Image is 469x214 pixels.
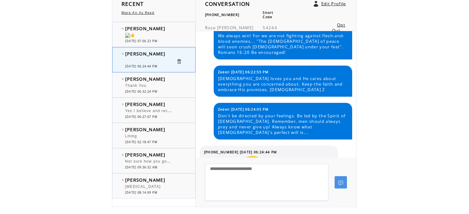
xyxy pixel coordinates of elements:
[218,33,348,55] span: We always win! For we are not fighting against flesh-and-blood enemies... "The [DEMOGRAPHIC_DATA]...
[122,53,124,55] img: bulletEmpty.png
[314,1,318,7] a: Click to edit user profile
[218,107,269,111] span: Zedell [DATE] 06:24:05 PM
[122,78,124,80] img: bulletEmpty.png
[205,13,240,17] span: [PHONE_NUMBER]
[125,177,165,183] span: [PERSON_NAME]
[125,165,158,169] span: [DATE] 09:36:32 AM
[125,115,158,119] span: [DATE] 06:27:07 PM
[122,129,124,130] img: bulletEmpty.png
[125,126,165,132] span: [PERSON_NAME]
[217,25,253,30] span: [PERSON_NAME]
[125,151,165,158] span: [PERSON_NAME]
[218,76,348,92] span: [DEMOGRAPHIC_DATA] loves you and He cares about everything you are concerned about. Keep the fait...
[218,113,348,135] span: Don't be directed by your feelings. Be led by the Spirit of [DEMOGRAPHIC_DATA]. Remember, men sho...
[122,28,124,29] img: bulletEmpty.png
[204,150,277,154] span: [PHONE_NUMBER] [DATE] 06:24:44 PM
[125,191,158,195] span: [DATE] 08:14:09 PM
[125,76,165,82] span: [PERSON_NAME]
[218,70,269,74] span: Zedell [DATE] 06:22:55 PM
[321,1,346,6] a: Edit Profile
[125,158,405,164] span: Not sure how you got this number, but I really needed this [DATE]. I am on my way to my [MEDICAL_...
[125,184,161,189] span: [MEDICAL_DATA]
[176,59,182,64] a: Click to delete these messgaes
[125,107,213,113] span: Yes I believe and receive Thank you Pastor
[205,25,216,30] span: Rose
[125,140,158,144] span: [DATE] 02:18:47 PM
[161,58,183,80] img: 🙏
[122,154,124,155] img: bulletEmpty.png
[121,10,154,15] a: Mark All As Read
[263,10,273,19] span: Short Code
[332,22,345,33] a: Opt Out
[125,33,135,38] img: 👍
[204,156,334,179] span: [MEDICAL_DATA]
[125,25,165,31] span: [PERSON_NAME]
[125,64,158,68] span: [DATE] 06:24:44 PM
[263,25,277,30] span: 54244
[241,156,264,178] img: 🙏
[125,101,165,107] span: [PERSON_NAME]
[122,179,124,181] img: bulletEmpty.png
[125,134,137,138] span: Lmmg
[125,50,165,57] span: [PERSON_NAME]
[125,39,158,43] span: [DATE] 07:06:23 PM
[122,103,124,105] img: bulletEmpty.png
[125,90,158,94] span: [DATE] 06:32:24 PM
[125,83,148,88] span: Thank You.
